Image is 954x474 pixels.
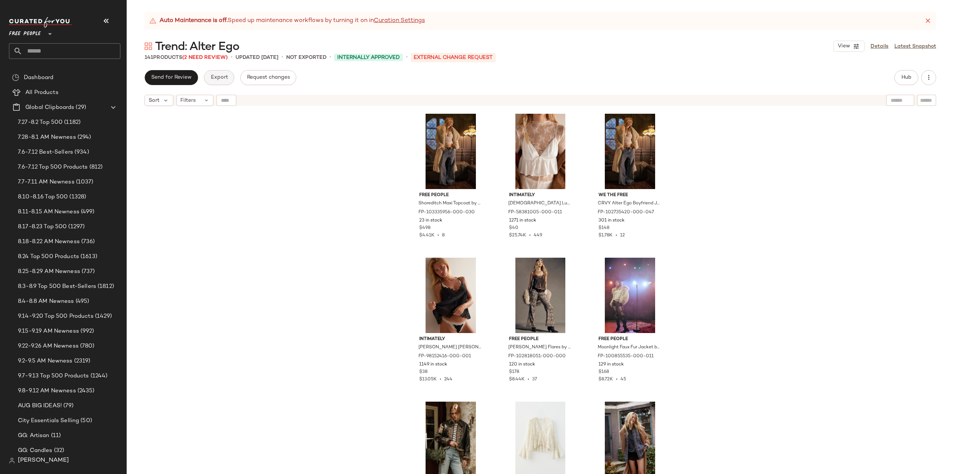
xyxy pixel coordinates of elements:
span: Moonlight Faux Fur Jacket by Free People in White, Size: XS [598,344,661,351]
span: [DEMOGRAPHIC_DATA] Lux Layering Top by Intimately at Free People in White, Size: XS [508,200,571,207]
span: FP-58381005-000-011 [508,209,562,216]
span: Shoreditch Maxi Topcoat by Free People in Green, Size: M [418,200,481,207]
span: • [329,53,331,62]
span: 45 [620,377,626,382]
span: 9.7-9.13 Top 500 Products [18,372,89,380]
img: 102735420_047_f [593,114,667,189]
span: • [231,53,233,62]
span: • [281,53,283,62]
p: Not Exported [286,54,326,62]
span: (1297) [67,223,85,231]
span: $40 [509,225,518,232]
span: 141 [145,55,153,60]
span: (79) [62,402,74,410]
span: 8.18-8.22 AM Newness [18,238,80,246]
span: (29) [74,103,86,112]
span: GG: Candles [18,446,53,455]
span: (1613) [79,252,97,261]
span: 7.27-8.2 Top 500 [18,118,63,127]
span: FP-100855535-000-011 [598,353,654,360]
span: FP-98152416-000-001 [418,353,471,360]
span: $1.78K [598,233,613,238]
button: Hub [894,70,918,85]
span: 8 [442,233,445,238]
span: 301 in stock [598,217,625,224]
span: [PERSON_NAME] [PERSON_NAME] by Intimately at Free People in Black, Size: S [418,344,481,351]
img: 98152416_001_a [413,258,488,333]
span: 449 [534,233,542,238]
span: Send for Review [151,75,192,81]
img: 102818051_000_0 [503,258,578,333]
span: (1244) [89,372,108,380]
span: (1037) [75,178,94,186]
span: 37 [532,377,537,382]
span: • [613,233,620,238]
span: [PERSON_NAME] [18,456,69,465]
img: svg%3e [145,43,152,50]
span: (736) [80,238,95,246]
span: 12 [620,233,625,238]
span: 23 in stock [419,217,442,224]
span: Free People [509,336,572,343]
span: (1812) [96,282,114,291]
span: • [406,53,408,62]
span: 9.14-9.20 Top 500 Products [18,312,94,321]
span: • [525,377,532,382]
span: Sort [149,97,159,104]
span: Internally Approved [337,54,400,62]
span: 7.6-7.12 Best-Sellers [18,148,73,157]
span: (32) [53,446,64,455]
span: FP-102818051-000-000 [508,353,566,360]
span: (2 Need Review) [182,55,228,60]
img: 103335956_030_0 [413,114,488,189]
span: Request changes [247,75,290,81]
a: Details [871,43,888,50]
span: 8.24 Top 500 Products [18,252,79,261]
span: [PERSON_NAME] Flares by Free People, Size: US 4 [508,344,571,351]
span: • [437,377,444,382]
span: Trend: Alter Ego [155,40,239,54]
span: 129 in stock [598,361,624,368]
div: Products [145,54,228,62]
span: Dashboard [24,73,53,82]
span: FP-102735420-000-047 [598,209,654,216]
span: $25.74K [509,233,526,238]
span: Global Clipboards [25,103,74,112]
span: Hub [901,75,912,81]
span: 7.28-8.1 AM Newness [18,133,76,142]
img: 58381005_011_u [503,114,578,189]
span: Free People [598,336,661,343]
span: Filters [180,97,196,104]
span: $8.44K [509,377,525,382]
span: (2319) [73,357,91,365]
span: View [837,43,850,49]
span: $168 [598,369,609,376]
span: Export [210,75,228,81]
span: 1149 in stock [419,361,447,368]
span: 9.2-9.5 AM Newness [18,357,73,365]
span: • [526,233,534,238]
span: (812) [88,163,103,172]
span: (495) [74,297,89,306]
span: 7.7-7.11 AM Newness [18,178,75,186]
div: Speed up maintenance workflows by turning it on in [149,16,425,25]
img: svg%3e [9,458,15,464]
span: AUG BIG IDEAS! [18,402,62,410]
img: cfy_white_logo.C9jOOHJF.svg [9,17,72,28]
span: 8.10-8.16 Top 500 [18,193,68,201]
span: 8.4-8.8 AM Newness [18,297,74,306]
span: $13.05K [419,377,437,382]
span: Intimately [509,192,572,199]
span: (992) [79,327,94,336]
span: (934) [73,148,89,157]
span: (780) [79,342,95,351]
span: (499) [79,208,95,216]
span: Free People [9,25,41,39]
span: 244 [444,377,452,382]
span: $178 [509,369,519,376]
span: (737) [80,267,95,276]
span: Free People [419,192,482,199]
span: 9.15-9.19 AM Newness [18,327,79,336]
span: 8.17-8.23 Top 500 [18,223,67,231]
span: 1271 in stock [509,217,536,224]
